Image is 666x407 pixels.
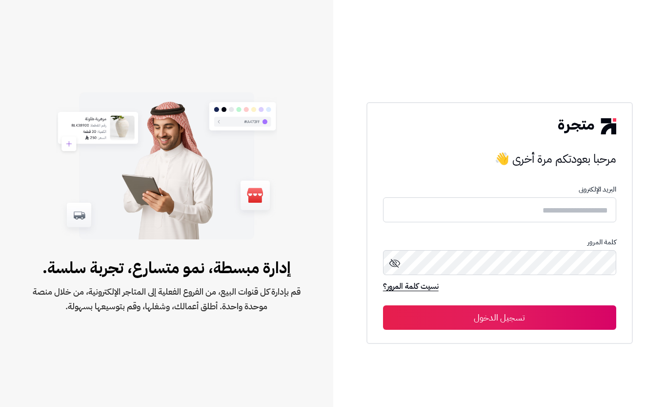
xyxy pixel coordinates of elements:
[383,280,439,294] a: نسيت كلمة المرور؟
[383,186,616,193] p: البريد الإلكترونى
[31,284,302,314] span: قم بإدارة كل قنوات البيع، من الفروع الفعلية إلى المتاجر الإلكترونية، من خلال منصة موحدة واحدة. أط...
[558,118,616,134] img: logo-2.png
[383,238,616,246] p: كلمة المرور
[383,305,616,330] button: تسجيل الدخول
[383,149,616,169] h3: مرحبا بعودتكم مرة أخرى 👋
[31,256,302,279] span: إدارة مبسطة، نمو متسارع، تجربة سلسة.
